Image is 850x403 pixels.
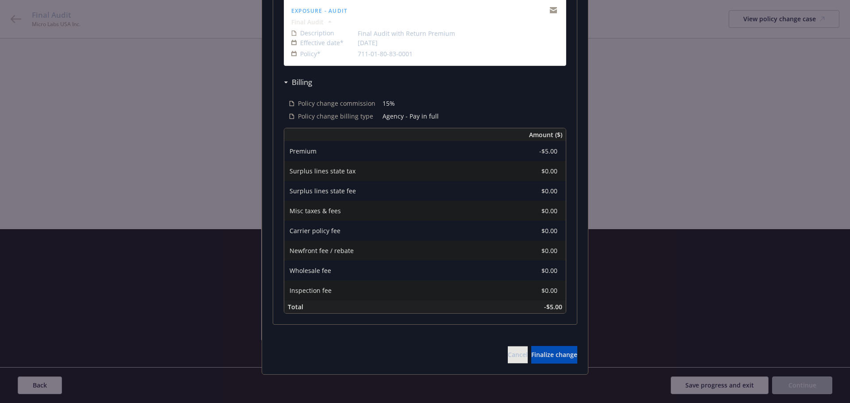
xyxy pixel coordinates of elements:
[548,5,559,15] a: copyLogging
[298,99,375,108] span: Policy change commission
[505,165,563,178] input: 0.00
[382,99,561,108] span: 15%
[508,346,528,364] button: Cancel
[358,29,455,38] span: Final Audit with Return Premium
[290,266,331,275] span: Wholesale fee
[288,303,303,311] span: Total
[529,130,562,139] span: Amount ($)
[505,184,563,198] input: 0.00
[505,244,563,257] input: 0.00
[284,77,312,88] div: Billing
[290,207,341,215] span: Misc taxes & fees
[300,28,334,38] span: Description
[290,246,354,255] span: Newfront fee / rebate
[290,167,355,175] span: Surplus lines state tax
[531,346,577,364] button: Finalize change
[505,284,563,297] input: 0.00
[505,204,563,218] input: 0.00
[290,147,317,155] span: Premium
[291,18,324,26] strong: Final Audit
[531,350,577,359] span: Finalize change
[291,7,348,15] span: Exposure - Audit
[382,111,561,121] span: Agency - Pay in full
[505,224,563,238] input: 0.00
[290,286,332,295] span: Inspection fee
[505,145,563,158] input: 0.00
[300,49,321,58] span: Policy*
[290,187,356,195] span: Surplus lines state fee
[292,77,312,88] h3: Billing
[508,350,528,359] span: Cancel
[505,264,563,277] input: 0.00
[290,226,340,235] span: Carrier policy fee
[358,49,413,58] span: 711-01-80-83-0001
[298,111,373,121] span: Policy change billing type
[358,38,378,47] span: [DATE]
[300,38,344,47] span: Effective date*
[544,303,562,311] span: -$5.00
